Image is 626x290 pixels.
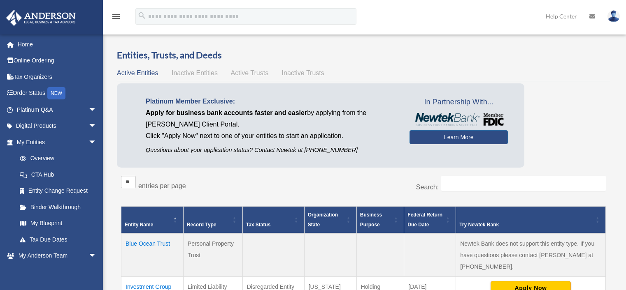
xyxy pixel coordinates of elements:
a: Home [6,36,109,53]
a: Entity Change Request [12,183,105,199]
a: Digital Productsarrow_drop_down [6,118,109,134]
th: Federal Return Due Date: Activate to sort [404,206,456,233]
th: Record Type: Activate to sort [183,206,242,233]
p: Platinum Member Exclusive: [146,96,397,107]
th: Tax Status: Activate to sort [242,206,304,233]
a: My Blueprint [12,215,105,232]
h3: Entities, Trusts, and Deeds [117,49,610,62]
label: Search: [416,184,439,191]
label: entries per page [138,182,186,189]
span: Entity Name [125,222,153,228]
span: arrow_drop_down [88,118,105,135]
img: Anderson Advisors Platinum Portal [4,10,78,26]
span: Federal Return Due Date [407,212,442,228]
a: Learn More [410,130,508,144]
span: Apply for business bank accounts faster and easier [146,109,307,116]
span: arrow_drop_down [88,248,105,265]
a: Tax Organizers [6,69,109,85]
span: arrow_drop_down [88,101,105,118]
div: Try Newtek Bank [459,220,593,230]
th: Try Newtek Bank : Activate to sort [456,206,606,233]
p: Click "Apply Now" next to one of your entities to start an application. [146,130,397,142]
span: Active Entities [117,69,158,76]
a: CTA Hub [12,166,105,183]
span: arrow_drop_down [88,134,105,151]
th: Business Purpose: Activate to sort [356,206,404,233]
a: menu [111,14,121,21]
a: Binder Walkthrough [12,199,105,215]
i: search [137,11,147,20]
i: menu [111,12,121,21]
a: Platinum Q&Aarrow_drop_down [6,101,109,118]
p: by applying from the [PERSON_NAME] Client Portal. [146,107,397,130]
a: Order StatusNEW [6,85,109,102]
img: User Pic [607,10,620,22]
a: Overview [12,150,101,167]
a: Online Ordering [6,53,109,69]
p: Questions about your application status? Contact Newtek at [PHONE_NUMBER] [146,145,397,155]
td: Blue Ocean Trust [121,233,184,277]
span: Inactive Trusts [282,69,324,76]
a: My Entitiesarrow_drop_down [6,134,105,150]
span: Record Type [187,222,216,228]
span: Inactive Entities [172,69,218,76]
td: Personal Property Trust [183,233,242,277]
span: In Partnership With... [410,96,508,109]
div: NEW [47,87,65,99]
a: Tax Due Dates [12,231,105,248]
th: Entity Name: Activate to invert sorting [121,206,184,233]
img: NewtekBankLogoSM.png [414,113,504,126]
td: Newtek Bank does not support this entity type. If you have questions please contact [PERSON_NAME]... [456,233,606,277]
th: Organization State: Activate to sort [304,206,356,233]
a: My Anderson Teamarrow_drop_down [6,248,109,264]
span: Tax Status [246,222,271,228]
span: Business Purpose [360,212,382,228]
span: Organization State [308,212,338,228]
span: Active Trusts [231,69,269,76]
